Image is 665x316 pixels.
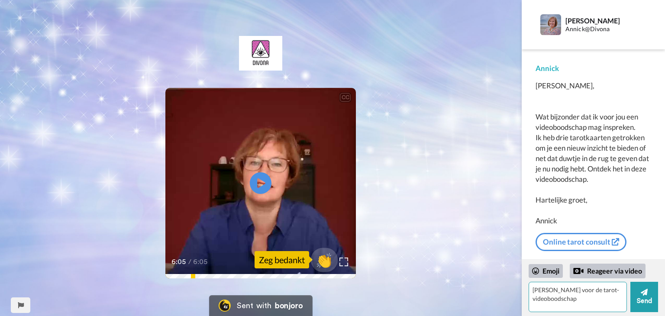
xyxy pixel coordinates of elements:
[311,248,338,272] button: 👏
[570,264,646,278] div: Reageer via video
[219,300,231,312] img: Bonjoro Logo
[275,302,303,310] div: bonjoro
[529,264,563,278] div: Emoji
[630,282,658,312] button: Send
[239,36,282,71] img: cbc18a4a-4837-465f-aa82-a9482c55f527
[340,93,351,102] div: CC
[339,258,348,266] img: Full screen
[565,26,642,33] div: Annick@Divona
[171,257,187,267] span: 6:05
[311,251,338,268] span: 👏
[255,251,309,268] div: Zeg bedankt
[565,16,642,25] div: [PERSON_NAME]
[536,81,651,226] div: [PERSON_NAME], Wat bijzonder dat ik voor jou een videoboodschap mag inspreken. Ik heb drie tarotk...
[573,266,584,276] div: Reply by Video
[193,257,208,267] span: 6:05
[536,63,651,74] div: Annick
[209,295,312,316] a: Bonjoro LogoSent withbonjoro
[540,14,561,35] img: Profile Image
[237,302,271,310] div: Sent with
[188,257,191,267] span: /
[529,282,627,312] textarea: [PERSON_NAME] voor de tarot-videoboodschap
[536,233,626,251] a: Online tarot consult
